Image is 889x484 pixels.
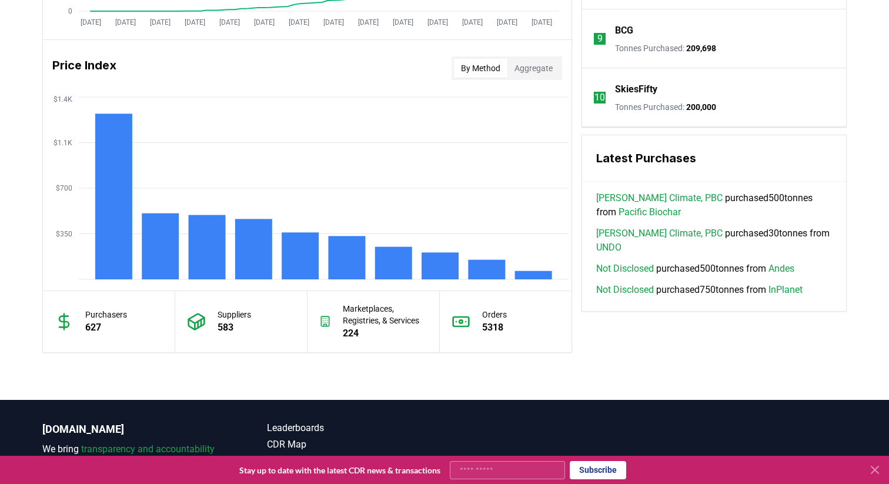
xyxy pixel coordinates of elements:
p: 224 [343,326,427,341]
p: Marketplaces, Registries, & Services [343,303,427,326]
span: transparency and accountability [81,443,215,455]
tspan: [DATE] [289,18,309,26]
p: We bring to the durable carbon removal market [42,442,220,470]
p: Purchasers [85,309,127,321]
p: [DOMAIN_NAME] [42,421,220,438]
tspan: [DATE] [323,18,344,26]
a: Pacific Biochar [619,205,681,219]
a: Leaderboards [267,421,444,435]
tspan: [DATE] [532,18,552,26]
tspan: [DATE] [254,18,275,26]
tspan: [DATE] [427,18,448,26]
h3: Price Index [52,56,116,80]
span: purchased 30 tonnes from [596,226,832,255]
tspan: [DATE] [115,18,136,26]
a: InPlanet [768,283,803,297]
tspan: $350 [56,230,72,238]
tspan: [DATE] [393,18,413,26]
button: Aggregate [507,59,560,78]
tspan: [DATE] [185,18,205,26]
p: 10 [594,91,605,105]
tspan: [DATE] [358,18,379,26]
span: purchased 750 tonnes from [596,283,803,297]
p: Orders [482,309,507,321]
h3: Latest Purchases [596,149,832,167]
tspan: $1.4K [54,95,72,104]
a: Andes [768,262,794,276]
p: 583 [218,321,251,335]
tspan: [DATE] [462,18,483,26]
tspan: 0 [68,7,72,15]
p: Suppliers [218,309,251,321]
tspan: [DATE] [219,18,240,26]
span: 200,000 [686,102,716,112]
span: purchased 500 tonnes from [596,191,832,219]
tspan: [DATE] [81,18,101,26]
p: Tonnes Purchased : [615,101,716,113]
p: 627 [85,321,127,335]
a: [PERSON_NAME] Climate, PBC [596,191,723,205]
button: By Method [454,59,507,78]
a: [PERSON_NAME] Climate, PBC [596,226,723,241]
a: Partners [267,454,444,468]
span: 209,698 [686,44,716,53]
p: 5318 [482,321,507,335]
p: 9 [597,32,603,46]
a: SkiesFifty [615,82,657,96]
a: UNDO [596,241,621,255]
a: Not Disclosed [596,283,654,297]
tspan: [DATE] [150,18,171,26]
a: Not Disclosed [596,262,654,276]
tspan: [DATE] [497,18,517,26]
tspan: $1.1K [54,139,72,147]
a: BCG [615,24,633,38]
p: Tonnes Purchased : [615,42,716,54]
tspan: $700 [56,184,72,192]
a: CDR Map [267,438,444,452]
span: purchased 500 tonnes from [596,262,794,276]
